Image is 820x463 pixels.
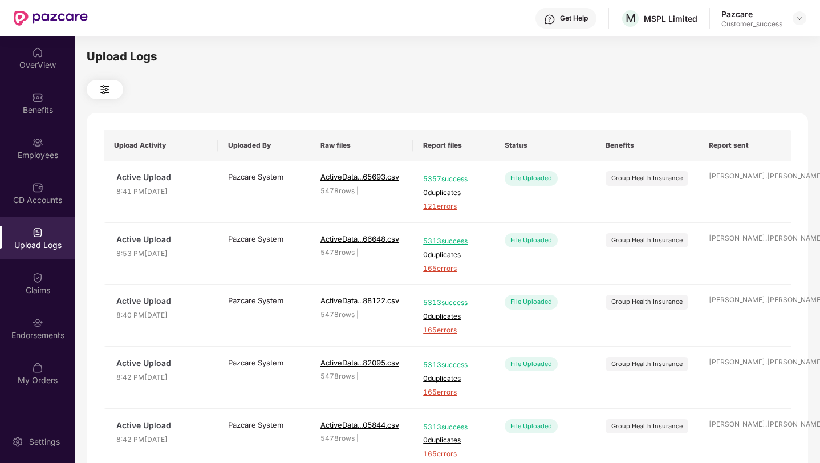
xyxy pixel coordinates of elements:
span: 0 duplicates [423,311,484,322]
span: ActiveData...82095.csv [320,358,399,367]
span: 8:53 PM[DATE] [116,249,208,259]
span: 5357 success [423,174,484,185]
div: File Uploaded [505,419,558,433]
div: Pazcare System [228,419,300,430]
img: svg+xml;base64,PHN2ZyB4bWxucz0iaHR0cDovL3d3dy53My5vcmcvMjAwMC9zdmciIHdpZHRoPSIyNCIgaGVpZ2h0PSIyNC... [98,83,112,96]
span: 8:40 PM[DATE] [116,310,208,321]
img: svg+xml;base64,PHN2ZyBpZD0iQ2xhaW0iIHhtbG5zPSJodHRwOi8vd3d3LnczLm9yZy8yMDAwL3N2ZyIgd2lkdGg9IjIwIi... [32,272,43,283]
img: svg+xml;base64,PHN2ZyBpZD0iTXlfT3JkZXJzIiBkYXRhLW5hbWU9Ik15IE9yZGVycyIgeG1sbnM9Imh0dHA6Ly93d3cudz... [32,362,43,373]
div: Settings [26,436,63,448]
div: Group Health Insurance [611,359,683,369]
div: Group Health Insurance [611,235,683,245]
span: 165 errors [423,325,484,336]
img: svg+xml;base64,PHN2ZyBpZD0iSGVscC0zMngzMiIgeG1sbnM9Imh0dHA6Ly93d3cudzMub3JnLzIwMDAvc3ZnIiB3aWR0aD... [544,14,555,25]
img: svg+xml;base64,PHN2ZyBpZD0iQ0RfQWNjb3VudHMiIGRhdGEtbmFtZT0iQ0QgQWNjb3VudHMiIHhtbG5zPSJodHRwOi8vd3... [32,182,43,193]
span: 5478 rows [320,186,355,195]
th: Status [494,130,595,161]
span: Active Upload [116,295,208,307]
img: svg+xml;base64,PHN2ZyBpZD0iSG9tZSIgeG1sbnM9Imh0dHA6Ly93d3cudzMub3JnLzIwMDAvc3ZnIiB3aWR0aD0iMjAiIG... [32,47,43,58]
span: 0 duplicates [423,373,484,384]
span: 121 errors [423,201,484,212]
img: svg+xml;base64,PHN2ZyBpZD0iU2V0dGluZy0yMHgyMCIgeG1sbnM9Imh0dHA6Ly93d3cudzMub3JnLzIwMDAvc3ZnIiB3aW... [12,436,23,448]
img: svg+xml;base64,PHN2ZyBpZD0iRW1wbG95ZWVzIiB4bWxucz0iaHR0cDovL3d3dy53My5vcmcvMjAwMC9zdmciIHdpZHRoPS... [32,137,43,148]
span: 5313 success [423,298,484,308]
div: File Uploaded [505,295,558,309]
span: 0 duplicates [423,435,484,446]
span: 0 duplicates [423,250,484,261]
div: Upload Logs [87,48,808,66]
th: Uploaded By [218,130,310,161]
img: svg+xml;base64,PHN2ZyBpZD0iQmVuZWZpdHMiIHhtbG5zPSJodHRwOi8vd3d3LnczLm9yZy8yMDAwL3N2ZyIgd2lkdGg9Ij... [32,92,43,103]
span: 8:42 PM[DATE] [116,372,208,383]
span: | [356,372,359,380]
span: 0 duplicates [423,188,484,198]
div: Get Help [560,14,588,23]
div: Pazcare System [228,357,300,368]
span: 8:42 PM[DATE] [116,434,208,445]
img: svg+xml;base64,PHN2ZyBpZD0iVXBsb2FkX0xvZ3MiIGRhdGEtbmFtZT0iVXBsb2FkIExvZ3MiIHhtbG5zPSJodHRwOi8vd3... [32,227,43,238]
div: File Uploaded [505,357,558,371]
img: New Pazcare Logo [14,11,88,26]
div: Pazcare System [228,233,300,245]
span: ActiveData...05844.csv [320,420,399,429]
div: MSPL Limited [644,13,697,24]
span: | [356,186,359,195]
div: Pazcare System [228,171,300,182]
span: 165 errors [423,449,484,460]
img: svg+xml;base64,PHN2ZyBpZD0iRHJvcGRvd24tMzJ4MzIiIHhtbG5zPSJodHRwOi8vd3d3LnczLm9yZy8yMDAwL3N2ZyIgd2... [795,14,804,23]
span: Active Upload [116,233,208,246]
span: | [356,434,359,442]
span: ActiveData...66648.csv [320,234,399,243]
div: Group Health Insurance [611,297,683,307]
div: [PERSON_NAME].[PERSON_NAME] [709,233,781,244]
span: 165 errors [423,387,484,398]
th: Benefits [595,130,699,161]
div: [PERSON_NAME].[PERSON_NAME] [709,171,781,182]
span: ActiveData...65693.csv [320,172,399,181]
div: [PERSON_NAME].[PERSON_NAME] [709,419,781,430]
span: M [626,11,636,25]
span: 5478 rows [320,434,355,442]
th: Upload Activity [104,130,218,161]
span: ActiveData...88122.csv [320,296,399,305]
span: 5313 success [423,422,484,433]
span: Active Upload [116,419,208,432]
span: 5478 rows [320,248,355,257]
th: Report files [413,130,494,161]
div: Group Health Insurance [611,173,683,183]
span: | [356,248,359,257]
div: [PERSON_NAME].[PERSON_NAME] [709,357,781,368]
span: Active Upload [116,171,208,184]
div: Group Health Insurance [611,421,683,431]
span: 165 errors [423,263,484,274]
div: Pazcare [721,9,782,19]
div: File Uploaded [505,233,558,247]
div: [PERSON_NAME].[PERSON_NAME] [709,295,781,306]
span: | [356,310,359,319]
span: 5313 success [423,360,484,371]
div: Pazcare System [228,295,300,306]
th: Raw files [310,130,413,161]
th: Report sent [699,130,791,161]
span: 8:41 PM[DATE] [116,186,208,197]
span: 5313 success [423,236,484,247]
div: Customer_success [721,19,782,29]
span: 5478 rows [320,310,355,319]
img: svg+xml;base64,PHN2ZyBpZD0iRW5kb3JzZW1lbnRzIiB4bWxucz0iaHR0cDovL3d3dy53My5vcmcvMjAwMC9zdmciIHdpZH... [32,317,43,328]
div: File Uploaded [505,171,558,185]
span: Active Upload [116,357,208,369]
span: 5478 rows [320,372,355,380]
